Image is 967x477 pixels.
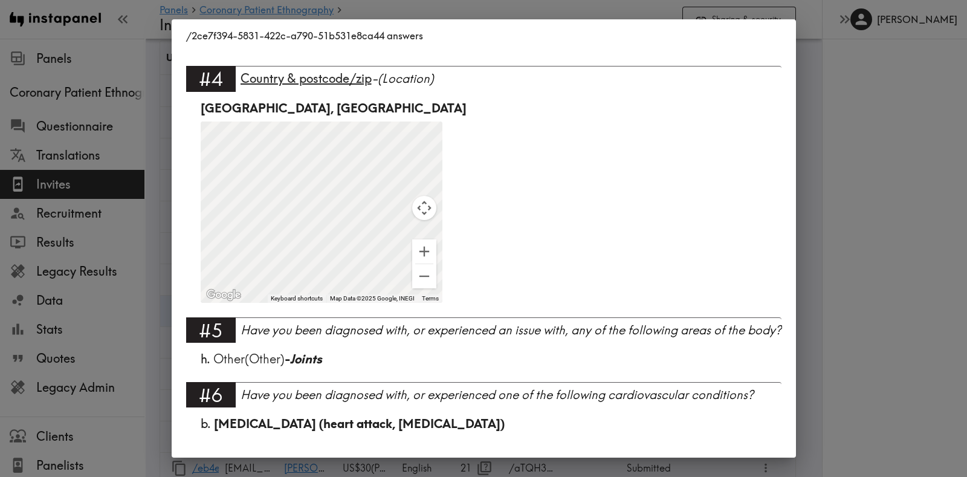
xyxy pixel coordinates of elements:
[412,196,436,220] button: Map camera controls
[186,382,236,407] div: #6
[186,66,781,99] a: #4Country & postcode/zip-(Location)
[204,287,244,303] a: Open this area in Google Maps (opens a new window)
[186,317,236,343] div: #5
[172,19,796,52] h2: /2ce7f394-5831-422c-a790-51b531e8ca44 answers
[290,351,322,366] i: Joints
[201,351,767,368] div: h.
[214,416,505,431] span: [MEDICAL_DATA] (heart attack, [MEDICAL_DATA])
[271,294,323,303] button: Keyboard shortcuts
[201,100,767,117] div: [GEOGRAPHIC_DATA], [GEOGRAPHIC_DATA]
[241,70,781,87] div: - (Location)
[186,317,781,351] a: #5Have you been diagnosed with, or experienced an issue with, any of the following areas of the b...
[241,71,372,86] span: Country & postcode/zip
[285,351,322,366] span: -
[241,386,781,403] div: Have you been diagnosed with, or experienced one of the following cardiovascular conditions?
[186,382,781,415] a: #6Have you been diagnosed with, or experienced one of the following cardiovascular conditions?
[201,415,767,432] div: b.
[213,351,322,366] span: Other (Other)
[241,322,781,339] div: Have you been diagnosed with, or experienced an issue with, any of the following areas of the body?
[186,66,236,91] div: #4
[422,295,439,302] a: Terms (opens in new tab)
[204,287,244,303] img: Google
[330,295,415,302] span: Map Data ©2025 Google, INEGI
[412,264,436,288] button: Zoom out
[412,239,436,264] button: Zoom in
